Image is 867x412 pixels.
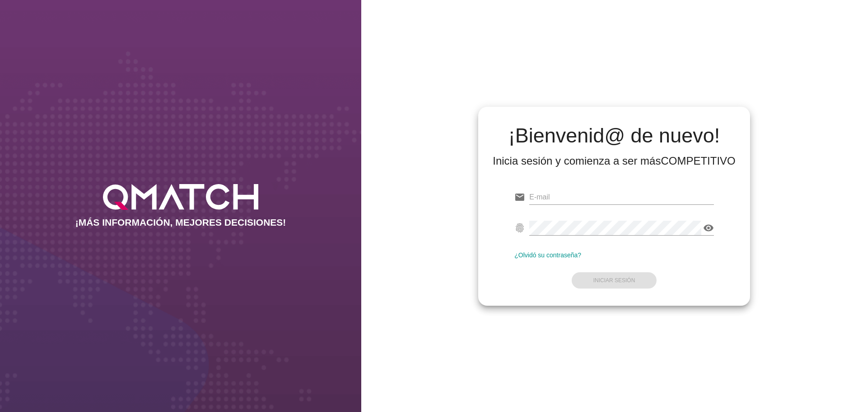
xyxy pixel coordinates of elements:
[529,190,714,204] input: E-mail
[493,125,736,147] h2: ¡Bienvenid@ de nuevo!
[661,155,735,167] strong: COMPETITIVO
[703,223,714,233] i: visibility
[514,251,581,259] a: ¿Olvidó su contraseña?
[514,223,525,233] i: fingerprint
[75,217,286,228] h2: ¡MÁS INFORMACIÓN, MEJORES DECISIONES!
[514,192,525,203] i: email
[493,154,736,168] div: Inicia sesión y comienza a ser más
